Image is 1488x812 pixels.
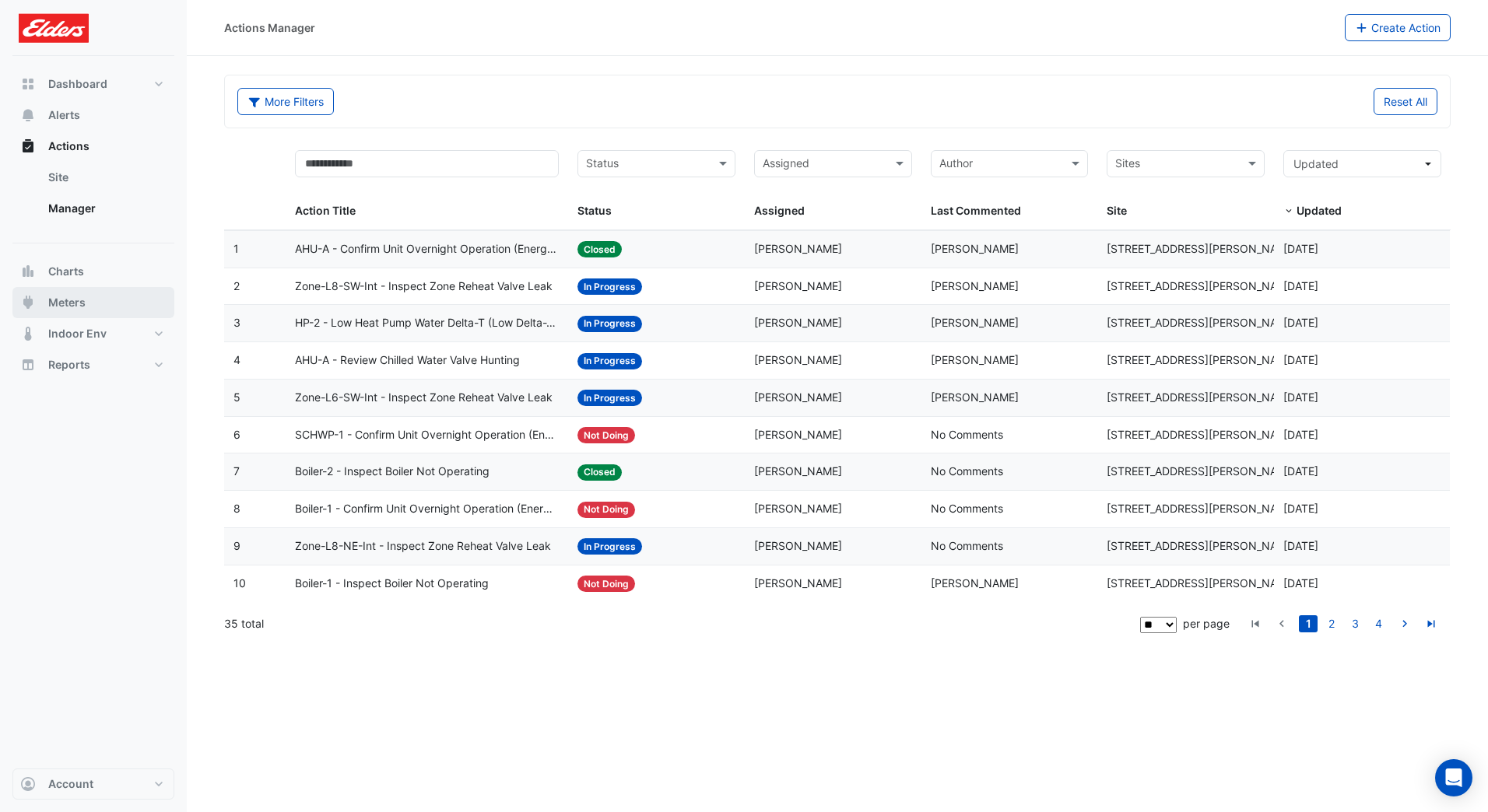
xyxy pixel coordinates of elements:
[12,162,174,230] div: Actions
[1369,615,1388,632] a: 4
[224,19,315,36] div: Actions Manager
[233,279,240,292] span: 2
[12,318,174,349] button: Indoor Env
[48,776,93,792] span: Account
[12,256,174,287] button: Charts
[295,575,489,593] span: Boiler-1 - Inspect Boiler Not Operating
[1107,242,1297,255] span: [STREET_ADDRESS][PERSON_NAME]
[754,428,842,441] span: [PERSON_NAME]
[1422,615,1441,632] a: go to last page
[1283,150,1441,177] button: Updated
[1107,204,1127,217] span: Site
[20,76,36,92] app-icon: Dashboard
[931,539,1003,552] span: No Comments
[36,162,174,193] a: Site
[577,390,642,406] span: In Progress
[12,768,174,800] button: Account
[295,352,520,369] span: AHU-A - Review Chilled Water Valve Hunting
[1374,88,1437,115] button: Reset All
[1299,615,1318,632] a: 1
[295,537,551,555] span: Zone-L8-NE-Int - Inspect Zone Reheat Valve Leak
[1107,464,1297,478] span: [STREET_ADDRESS][PERSON_NAME]
[1107,539,1297,552] span: [STREET_ADDRESS][PERSON_NAME]
[48,357,90,373] span: Reports
[233,539,240,552] span: 9
[1293,157,1339,170] span: Updated
[577,576,635,592] span: Not Doing
[224,604,1137,643] div: 35 total
[12,100,174,131] button: Alerts
[20,357,36,373] app-icon: Reports
[754,576,842,590] span: [PERSON_NAME]
[931,204,1021,217] span: Last Commented
[48,76,107,92] span: Dashboard
[295,240,559,258] span: AHU-A - Confirm Unit Overnight Operation (Energy Waste)
[931,353,1019,366] span: [PERSON_NAME]
[577,502,635,518] span: Not Doing
[295,314,559,332] span: HP-2 - Low Heat Pump Water Delta-T (Low Delta-T Syndrome)
[1283,576,1318,590] span: 2025-04-10T10:21:51.836
[931,502,1003,515] span: No Comments
[931,279,1019,292] span: [PERSON_NAME]
[931,390,1019,404] span: [PERSON_NAME]
[754,502,842,515] span: [PERSON_NAME]
[1297,615,1320,632] li: page 1
[48,326,107,341] span: Indoor Env
[754,464,842,478] span: [PERSON_NAME]
[233,428,240,441] span: 6
[20,264,36,279] app-icon: Charts
[1283,316,1318,329] span: 2025-09-05T14:16:47.202
[20,326,36,341] app-icon: Indoor Env
[1107,353,1297,366] span: [STREET_ADDRESS][PERSON_NAME]
[577,538,642,555] span: In Progress
[577,204,612,217] span: Status
[1183,617,1230,630] span: per page
[20,295,36,310] app-icon: Meters
[12,131,174,162] button: Actions
[1297,204,1342,217] span: Updated
[233,390,240,404] span: 5
[19,12,89,44] img: Company Logo
[295,500,559,518] span: Boiler-1 - Confirm Unit Overnight Operation (Energy Waste)
[1283,502,1318,515] span: 2025-07-11T13:31:43.710
[577,427,635,443] span: Not Doing
[577,241,622,257] span: Closed
[1107,316,1297,329] span: [STREET_ADDRESS][PERSON_NAME]
[931,576,1019,590] span: [PERSON_NAME]
[48,264,84,279] span: Charts
[931,242,1019,255] span: [PERSON_NAME]
[754,242,842,255] span: [PERSON_NAME]
[1246,615,1265,632] a: go to first page
[1367,615,1390,632] li: page 4
[12,68,174,100] button: Dashboard
[1107,576,1297,590] span: [STREET_ADDRESS][PERSON_NAME]
[12,349,174,380] button: Reports
[754,353,842,366] span: [PERSON_NAME]
[577,464,622,481] span: Closed
[295,278,553,296] span: Zone-L8-SW-Int - Inspect Zone Reheat Valve Leak
[1107,279,1297,292] span: [STREET_ADDRESS][PERSON_NAME]
[1283,390,1318,404] span: 2025-08-22T14:50:07.688
[1107,390,1297,404] span: [STREET_ADDRESS][PERSON_NAME]
[1435,759,1472,796] div: Open Intercom Messenger
[754,204,805,217] span: Assigned
[233,502,240,515] span: 8
[295,204,356,217] span: Action Title
[233,576,246,590] span: 10
[233,316,240,329] span: 3
[295,463,490,481] span: Boiler-2 - Inspect Boiler Not Operating
[1346,615,1364,632] a: 3
[931,428,1003,441] span: No Comments
[295,426,559,444] span: SCHWP-1 - Confirm Unit Overnight Operation (Energy Waste)
[48,138,89,154] span: Actions
[233,242,239,255] span: 1
[12,287,174,318] button: Meters
[295,389,553,407] span: Zone-L6-SW-Int - Inspect Zone Reheat Valve Leak
[20,107,36,123] app-icon: Alerts
[1283,428,1318,441] span: 2025-08-22T14:31:08.555
[1395,615,1414,632] a: go to next page
[754,279,842,292] span: [PERSON_NAME]
[1345,14,1451,41] button: Create Action
[754,390,842,404] span: [PERSON_NAME]
[1283,539,1318,552] span: 2025-06-10T10:25:39.586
